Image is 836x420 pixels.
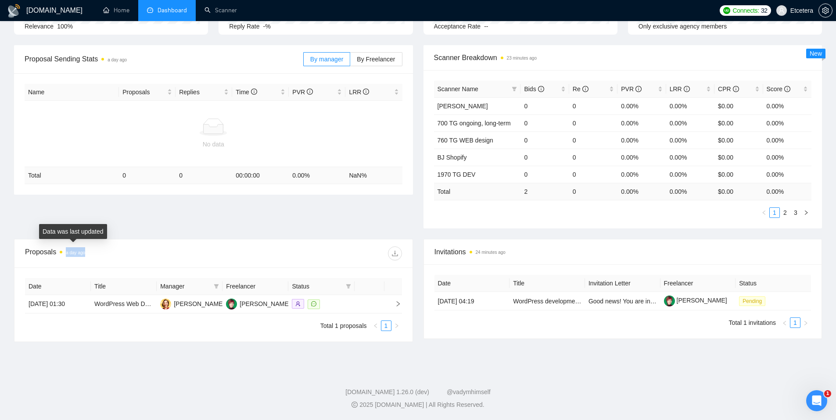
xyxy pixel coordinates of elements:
[232,167,289,184] td: 00:00:00
[25,278,91,295] th: Date
[739,297,769,304] a: Pending
[25,167,119,184] td: Total
[363,89,369,95] span: info-circle
[507,56,537,61] time: 23 minutes ago
[790,207,801,218] li: 3
[810,50,822,57] span: New
[66,250,85,255] time: a day ago
[381,321,391,331] a: 1
[160,281,210,291] span: Manager
[352,402,358,408] span: copyright
[212,280,221,293] span: filter
[510,82,519,96] span: filter
[761,6,768,15] span: 32
[733,86,739,92] span: info-circle
[157,278,222,295] th: Manager
[763,149,811,166] td: 0.00%
[236,89,257,96] span: Time
[119,167,176,184] td: 0
[226,300,290,307] a: ES[PERSON_NAME]
[108,57,127,62] time: a day ago
[176,167,232,184] td: 0
[394,323,399,328] span: right
[739,296,765,306] span: Pending
[263,23,271,30] span: -%
[670,85,690,93] span: LRR
[434,246,811,257] span: Invitations
[25,246,213,260] div: Proposals
[763,183,811,200] td: 0.00 %
[226,299,237,310] img: ES
[666,149,714,166] td: 0.00%
[345,167,402,184] td: NaN %
[160,300,224,307] a: AM[PERSON_NAME]
[307,89,313,95] span: info-circle
[214,284,219,289] span: filter
[759,207,769,218] button: left
[39,224,107,239] div: Data was last updated
[103,7,129,14] a: homeHome
[617,149,666,166] td: 0.00%
[763,132,811,149] td: 0.00%
[7,4,21,18] img: logo
[147,7,153,13] span: dashboard
[509,292,585,310] td: WordPress development of extremely usable website
[25,84,119,101] th: Name
[289,167,345,184] td: 0.00 %
[617,97,666,114] td: 0.00%
[174,299,224,309] div: [PERSON_NAME]
[784,86,790,92] span: info-circle
[520,97,569,114] td: 0
[434,275,510,292] th: Date
[28,139,399,149] div: No data
[346,284,351,289] span: filter
[660,275,736,292] th: Freelancer
[801,207,811,218] button: right
[582,86,588,92] span: info-circle
[25,295,91,313] td: [DATE] 01:30
[434,183,521,200] td: Total
[240,299,290,309] div: [PERSON_NAME]
[763,166,811,183] td: 0.00%
[569,166,617,183] td: 0
[388,301,401,307] span: right
[803,320,808,326] span: right
[388,250,402,257] span: download
[176,84,232,101] th: Replies
[819,7,832,14] span: setting
[222,278,288,295] th: Freelancer
[569,114,617,132] td: 0
[391,320,402,331] button: right
[520,166,569,183] td: 0
[320,320,367,331] li: Total 1 proposals
[158,7,187,14] span: Dashboard
[569,149,617,166] td: 0
[370,320,381,331] li: Previous Page
[91,278,157,295] th: Title
[779,317,790,328] button: left
[122,87,165,97] span: Proposals
[509,275,585,292] th: Title
[569,183,617,200] td: 0
[666,166,714,183] td: 0.00%
[438,103,488,110] a: [PERSON_NAME]
[801,207,811,218] li: Next Page
[617,166,666,183] td: 0.00%
[770,208,779,217] a: 1
[800,317,811,328] button: right
[790,318,800,327] a: 1
[94,300,329,307] a: WordPress Web Designer/Developer Needed for Windows & Doors Website Redesign
[25,53,303,64] span: Proposal Sending Stats
[779,317,790,328] li: Previous Page
[818,4,832,18] button: setting
[714,149,763,166] td: $0.00
[57,23,73,30] span: 100%
[664,297,727,304] a: [PERSON_NAME]
[763,114,811,132] td: 0.00%
[434,52,812,63] span: Scanner Breakdown
[617,183,666,200] td: 0.00 %
[791,208,800,217] a: 3
[344,280,353,293] span: filter
[733,6,759,15] span: Connects:
[438,154,467,161] a: BJ Shopify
